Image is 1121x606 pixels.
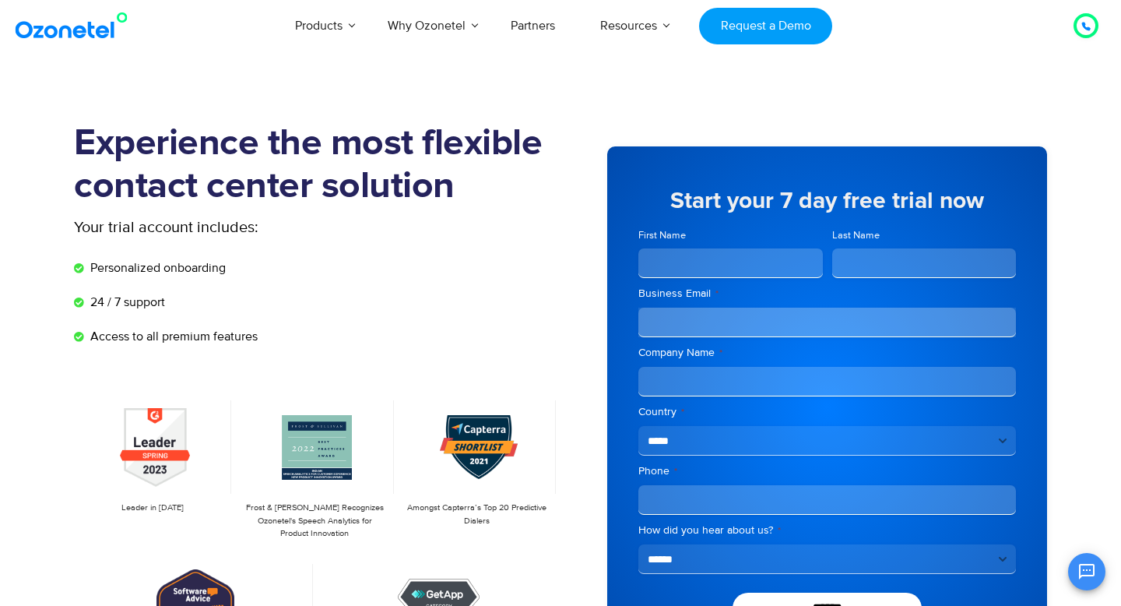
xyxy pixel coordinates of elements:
label: Last Name [832,228,1017,243]
h1: Experience the most flexible contact center solution [74,122,560,208]
label: Phone [638,463,1016,479]
button: Open chat [1068,553,1105,590]
p: Leader in [DATE] [82,502,223,515]
label: Company Name [638,345,1016,361]
span: 24 / 7 support [86,293,165,312]
p: Your trial account includes: [74,216,444,239]
span: Access to all premium features [86,327,258,346]
label: How did you hear about us? [638,523,1016,538]
p: Amongst Capterra’s Top 20 Predictive Dialers [406,502,548,527]
p: Frost & [PERSON_NAME] Recognizes Ozonetel's Speech Analytics for Product Innovation [244,502,385,541]
label: First Name [638,228,823,243]
label: Country [638,404,1016,420]
a: Request a Demo [699,8,832,44]
h5: Start your 7 day free trial now [638,189,1016,213]
span: Personalized onboarding [86,259,226,277]
label: Business Email [638,286,1016,301]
